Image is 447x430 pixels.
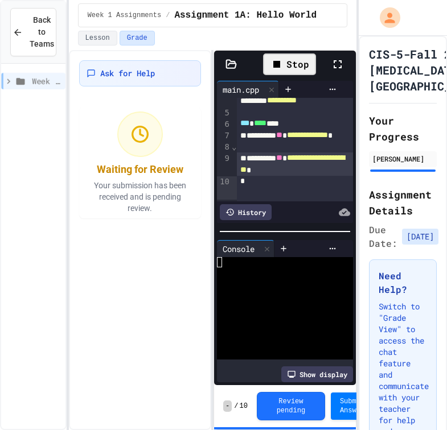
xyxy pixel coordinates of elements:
[369,187,437,218] h2: Assignment Details
[78,31,117,46] button: Lesson
[263,53,316,75] div: Stop
[331,392,374,420] button: Submit Answer
[379,269,427,296] h3: Need Help?
[223,400,232,412] span: -
[84,180,197,214] p: Your submission has been received and is pending review.
[100,68,155,79] span: Ask for Help
[217,153,231,176] div: 9
[234,402,238,411] span: /
[217,119,231,130] div: 6
[217,200,231,211] div: 11
[88,11,162,20] span: Week 1 Assignments
[174,9,317,22] span: Assignment 1A: Hello World
[402,229,438,245] span: [DATE]
[120,31,155,46] button: Grade
[231,142,237,151] span: Fold line
[217,108,231,119] div: 5
[372,154,433,164] div: [PERSON_NAME]
[10,8,56,56] button: Back to Teams
[220,204,272,220] div: History
[97,162,183,177] div: Waiting for Review
[217,142,231,153] div: 8
[217,176,231,200] div: 10
[30,14,54,50] span: Back to Teams
[239,402,247,411] span: 10
[166,11,170,20] span: /
[281,366,353,382] div: Show display
[257,392,325,420] button: Review pending
[368,5,403,31] div: My Account
[217,81,279,98] div: main.cpp
[32,75,61,87] span: Week 1 Assignments
[217,130,231,142] div: 7
[369,113,437,144] h2: Your Progress
[217,84,265,96] div: main.cpp
[369,223,397,250] span: Due Date:
[217,240,274,257] div: Console
[217,243,260,255] div: Console
[340,397,364,415] span: Submit Answer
